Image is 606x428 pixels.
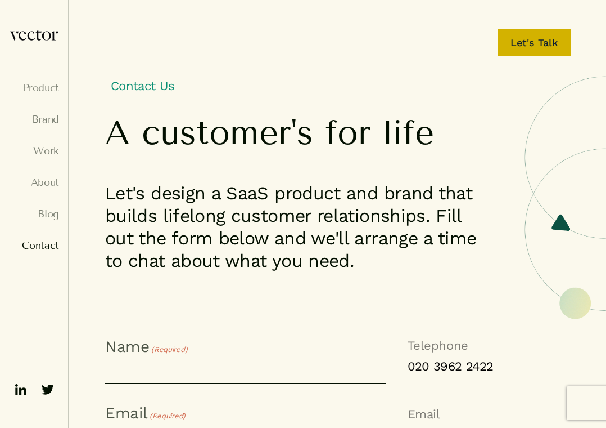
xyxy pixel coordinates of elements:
a: Blog [9,208,59,220]
h1: Contact Us [105,72,569,106]
a: Contact [9,240,59,251]
p: Let's design a SaaS product and brand that builds lifelong customer relationships. Fill out the f... [105,182,487,272]
img: ico-linkedin [12,381,30,399]
span: life [383,117,434,148]
em: menu [12,200,24,229]
span: A [105,117,130,148]
a: Product [9,82,59,93]
span: for [325,117,371,148]
a: Work [9,145,59,157]
span: customer's [142,117,313,148]
img: ico-twitter-fill [39,381,57,399]
h6: Email [408,405,569,423]
h6: Telephone [408,337,569,355]
a: Let's Talk [498,29,571,56]
a: 020 3962 2422 [408,358,569,375]
a: Brand [9,114,59,125]
a: About [9,177,59,188]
